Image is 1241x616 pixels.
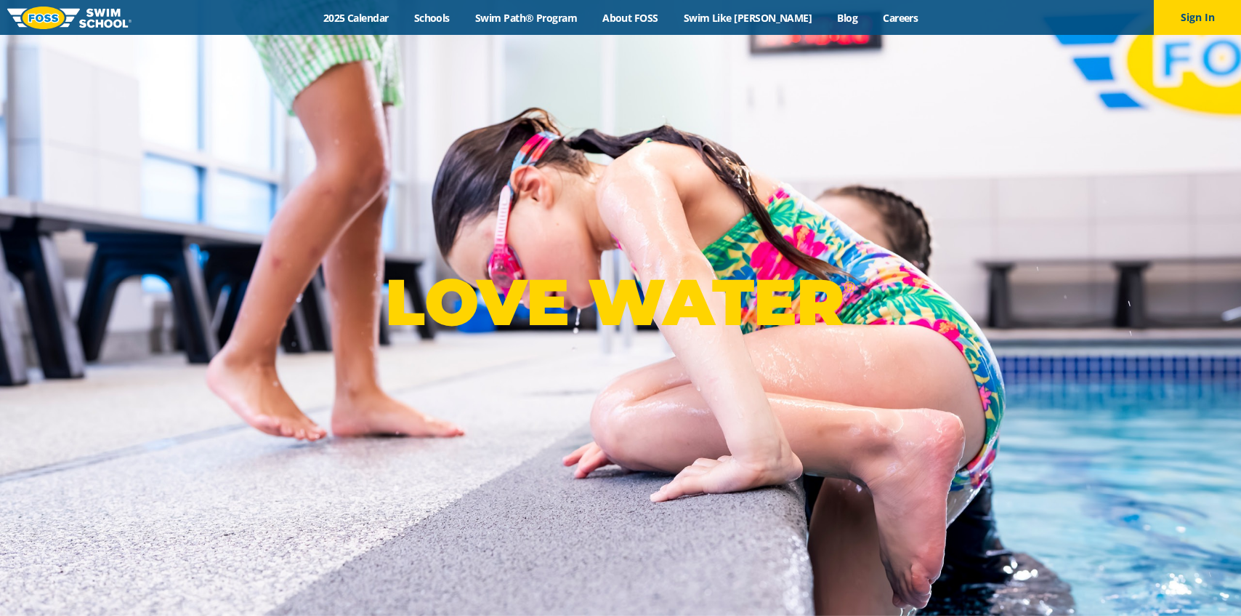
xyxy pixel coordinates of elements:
img: FOSS Swim School Logo [7,7,132,29]
a: 2025 Calendar [310,11,401,25]
p: LOVE WATER [385,263,855,341]
sup: ® [844,278,855,296]
a: Swim Path® Program [462,11,589,25]
a: Swim Like [PERSON_NAME] [671,11,825,25]
a: About FOSS [590,11,671,25]
a: Careers [870,11,931,25]
a: Schools [401,11,462,25]
a: Blog [825,11,870,25]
